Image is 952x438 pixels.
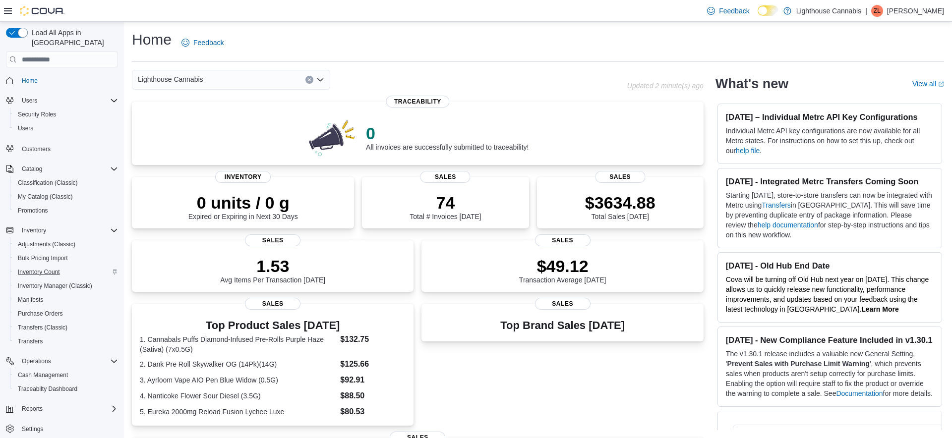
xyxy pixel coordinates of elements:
a: Promotions [14,205,52,217]
span: Customers [18,142,118,155]
button: Home [2,73,122,88]
a: help file [736,147,760,155]
span: Transfers [14,335,118,347]
h3: [DATE] – Individual Metrc API Key Configurations [726,112,934,122]
span: Promotions [14,205,118,217]
p: Updated 2 minute(s) ago [627,82,704,90]
span: Inventory [18,224,118,236]
button: Users [10,121,122,135]
a: Bulk Pricing Import [14,252,72,264]
span: Traceabilty Dashboard [14,383,118,395]
a: Documentation [836,389,883,397]
div: Expired or Expiring in Next 30 Days [188,193,298,220]
div: Avg Items Per Transaction [DATE] [220,256,325,284]
span: Home [18,74,118,87]
button: Operations [2,354,122,368]
span: Feedback [193,38,224,48]
button: Adjustments (Classic) [10,237,122,251]
span: My Catalog (Classic) [18,193,73,201]
p: Starting [DATE], store-to-store transfers can now be integrated with Metrc using in [GEOGRAPHIC_D... [726,190,934,240]
div: Zhi Liang [871,5,883,17]
span: Bulk Pricing Import [14,252,118,264]
p: $49.12 [519,256,606,276]
a: Transfers (Classic) [14,322,71,333]
p: Individual Metrc API key configurations are now available for all Metrc states. For instructions ... [726,126,934,156]
a: Users [14,122,37,134]
a: Purchase Orders [14,308,67,320]
p: $3634.88 [585,193,655,213]
a: Settings [18,423,47,435]
span: Manifests [14,294,118,306]
strong: Learn More [861,305,898,313]
p: 0 [366,123,529,143]
span: Promotions [18,207,48,215]
p: | [865,5,867,17]
a: Feedback [178,33,228,53]
span: Catalog [18,163,118,175]
span: Adjustments (Classic) [14,238,118,250]
a: Traceabilty Dashboard [14,383,81,395]
button: Cash Management [10,368,122,382]
span: Catalog [22,165,42,173]
p: 1.53 [220,256,325,276]
span: Users [18,95,118,107]
h3: Top Brand Sales [DATE] [500,320,625,331]
span: Traceability [386,96,449,108]
button: Manifests [10,293,122,307]
button: Security Roles [10,108,122,121]
span: Purchase Orders [14,308,118,320]
button: Inventory [18,224,50,236]
h3: Top Product Sales [DATE] [140,320,406,331]
span: Purchase Orders [18,310,63,318]
dd: $92.91 [340,374,406,386]
span: Sales [535,298,591,310]
span: Inventory Manager (Classic) [14,280,118,292]
span: Transfers (Classic) [18,324,67,331]
dt: 1. Cannabals Puffs Diamond-Infused Pre-Rolls Purple Haze (Sativa) (7x0.5G) [140,334,336,354]
button: Open list of options [316,76,324,84]
span: Sales [245,298,300,310]
span: Users [18,124,33,132]
span: My Catalog (Classic) [14,191,118,203]
span: Operations [22,357,51,365]
span: Sales [245,234,300,246]
span: Inventory Count [18,268,60,276]
span: Feedback [719,6,749,16]
button: Operations [18,355,55,367]
button: Transfers (Classic) [10,321,122,334]
button: Customers [2,141,122,156]
dt: 2. Dank Pre Roll Skywalker OG (14Pk)(14G) [140,359,336,369]
span: ZL [874,5,881,17]
h2: What's new [715,76,788,92]
a: Security Roles [14,109,60,120]
button: Traceabilty Dashboard [10,382,122,396]
span: Classification (Classic) [14,177,118,189]
button: My Catalog (Classic) [10,190,122,204]
span: Lighthouse Cannabis [138,73,203,85]
a: Adjustments (Classic) [14,238,79,250]
button: Classification (Classic) [10,176,122,190]
span: Security Roles [18,110,56,118]
button: Reports [2,402,122,416]
span: Home [22,77,38,85]
button: Inventory Manager (Classic) [10,279,122,293]
a: My Catalog (Classic) [14,191,77,203]
button: Clear input [305,76,313,84]
dd: $125.66 [340,358,406,370]
span: Inventory [22,226,46,234]
img: 0 [306,117,358,157]
h3: [DATE] - Old Hub End Date [726,261,934,271]
button: Reports [18,403,47,415]
button: Catalog [2,162,122,176]
button: Settings [2,422,122,436]
svg: External link [938,81,944,87]
button: Users [2,94,122,108]
span: Operations [18,355,118,367]
div: Total # Invoices [DATE] [410,193,481,220]
button: Purchase Orders [10,307,122,321]
a: Customers [18,143,55,155]
span: Reports [18,403,118,415]
a: Inventory Count [14,266,64,278]
img: Cova [20,6,64,16]
div: Total Sales [DATE] [585,193,655,220]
